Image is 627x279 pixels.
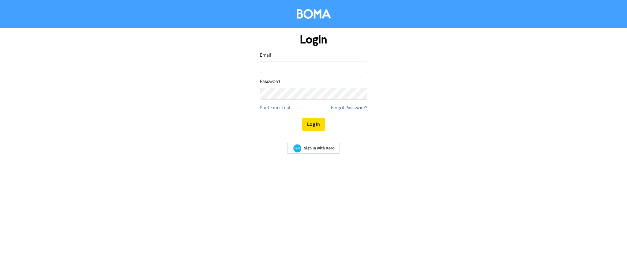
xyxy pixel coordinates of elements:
img: Xero logo [293,144,301,153]
label: Password [260,78,280,85]
img: BOMA Logo [297,9,331,19]
h1: Login [260,33,367,47]
label: Email [260,52,271,59]
a: Sign In with Xero [287,143,340,154]
a: Forgot Password? [331,104,367,112]
a: Start Free Trial [260,104,290,112]
span: Sign In with Xero [304,145,335,151]
button: Log In [302,118,325,131]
